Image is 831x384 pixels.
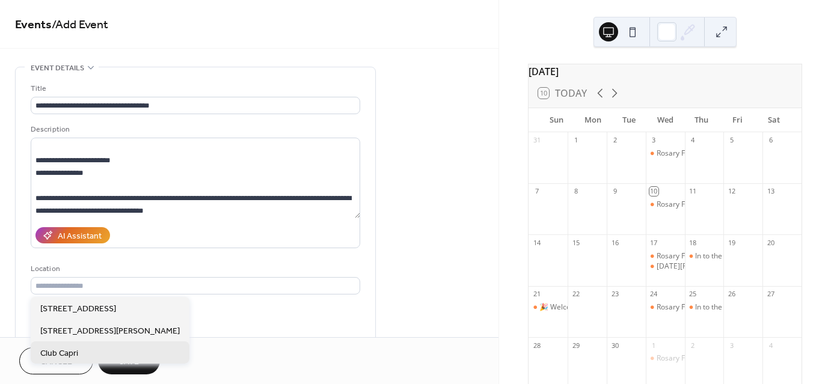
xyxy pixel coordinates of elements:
div: 🎉 Welcome [DATE] [539,302,607,312]
div: 23 [610,290,619,299]
div: 18 [688,238,698,247]
div: 12 [727,187,736,196]
span: Cancel [40,356,72,368]
div: Fri [719,108,755,132]
div: 27 [766,290,775,299]
div: Wed [647,108,683,132]
span: Save [119,356,139,368]
div: Rosary For [GEOGRAPHIC_DATA] [657,200,767,210]
span: [STREET_ADDRESS][PERSON_NAME] [40,325,180,337]
span: / Add Event [52,13,108,37]
div: 14 [532,238,541,247]
div: 1 [571,136,580,145]
div: In to the Breach [695,302,748,312]
div: AI Assistant [58,230,102,243]
div: Mon [574,108,610,132]
div: 31 [532,136,541,145]
div: 5 [727,136,736,145]
div: 25 [688,290,698,299]
div: 2 [610,136,619,145]
div: 9 [610,187,619,196]
div: 22 [571,290,580,299]
div: Rosary For Canada [646,302,685,312]
div: 24 [649,290,658,299]
div: Description [31,123,358,136]
div: Title [31,82,358,95]
div: Location [31,263,358,275]
div: 16 [610,238,619,247]
div: [DATE] [529,64,802,79]
div: 17 [649,238,658,247]
span: Club Capri [40,347,78,359]
div: Tue [611,108,647,132]
div: Saint Michael Catholic Men's Speaker Series [646,261,685,272]
span: [STREET_ADDRESS] [40,302,116,315]
div: 2 [688,341,698,350]
div: Rosary For Canada [646,148,685,159]
div: In to the Breach [685,251,724,261]
div: 10 [649,187,658,196]
div: 6 [766,136,775,145]
span: Event details [31,62,84,75]
button: AI Assistant [35,227,110,243]
div: 30 [610,341,619,350]
div: 26 [727,290,736,299]
div: 28 [532,341,541,350]
div: 7 [532,187,541,196]
div: Rosary For [GEOGRAPHIC_DATA] [657,148,767,159]
div: 15 [571,238,580,247]
div: 4 [766,341,775,350]
div: 🎉 Welcome Sunday [529,302,568,312]
div: 19 [727,238,736,247]
div: Rosary For [GEOGRAPHIC_DATA] [657,251,767,261]
div: 3 [649,136,658,145]
div: 4 [688,136,698,145]
div: 8 [571,187,580,196]
div: Rosary For Canada [646,200,685,210]
div: 29 [571,341,580,350]
div: 13 [766,187,775,196]
div: Rosary For [GEOGRAPHIC_DATA] [657,302,767,312]
div: 3 [727,341,736,350]
div: 1 [649,341,658,350]
a: Events [15,13,52,37]
div: 20 [766,238,775,247]
div: Rosary For [GEOGRAPHIC_DATA] [657,353,767,364]
div: In to the Breach [685,302,724,312]
div: Sun [538,108,574,132]
div: Thu [683,108,719,132]
div: Rosary For Canada [646,251,685,261]
div: In to the Breach [695,251,748,261]
button: Cancel [19,347,93,374]
div: 11 [688,187,698,196]
div: 21 [532,290,541,299]
div: Sat [756,108,792,132]
div: Rosary For Canada [646,353,685,364]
